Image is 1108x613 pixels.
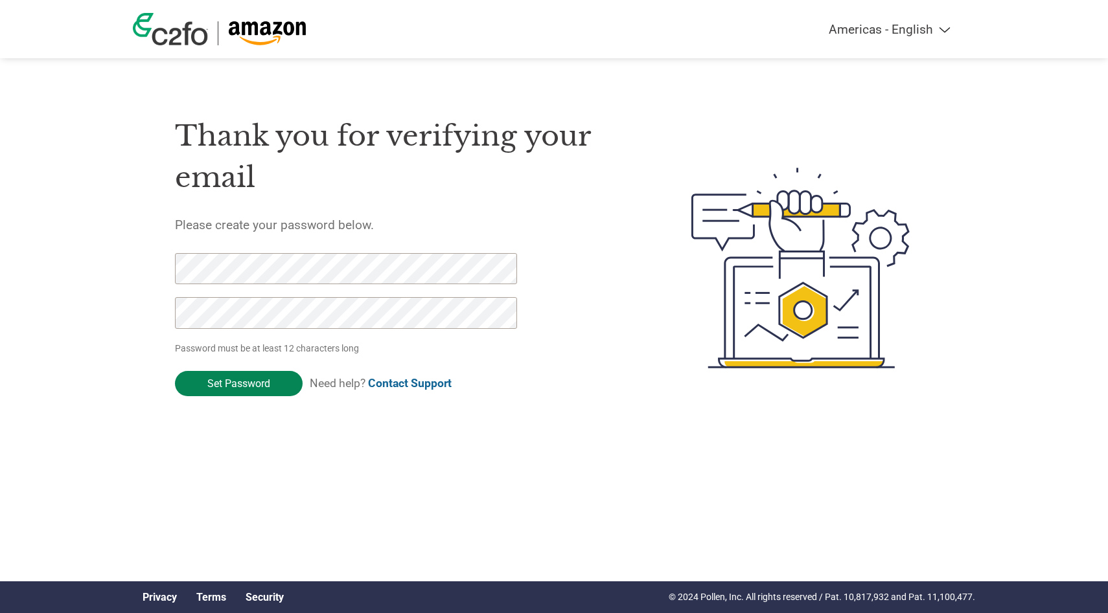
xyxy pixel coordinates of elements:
img: c2fo logo [133,13,208,45]
h5: Please create your password below. [175,217,630,232]
img: create-password [668,96,934,440]
a: Contact Support [368,377,452,390]
a: Security [246,591,284,603]
img: Amazon [228,21,306,45]
p: Password must be at least 12 characters long [175,342,521,355]
h1: Thank you for verifying your email [175,115,630,199]
a: Privacy [143,591,177,603]
input: Set Password [175,371,303,396]
a: Terms [196,591,226,603]
span: Need help? [310,377,452,390]
p: © 2024 Pollen, Inc. All rights reserved / Pat. 10,817,932 and Pat. 11,100,477. [669,590,975,604]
